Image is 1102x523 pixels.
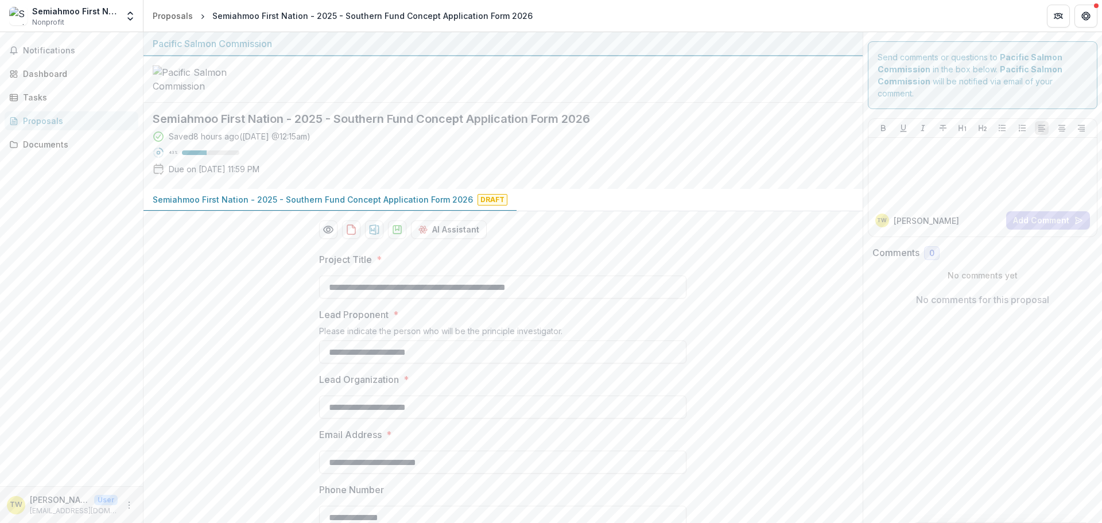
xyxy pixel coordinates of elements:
[342,220,360,239] button: download-proposal
[169,130,311,142] div: Saved 8 hours ago ( [DATE] @ 12:15am )
[148,7,197,24] a: Proposals
[5,41,138,60] button: Notifications
[319,428,382,441] p: Email Address
[153,193,473,206] p: Semiahmoo First Nation - 2025 - Southern Fund Concept Application Form 2026
[877,218,887,223] div: Tony Wong
[30,494,90,506] p: [PERSON_NAME]
[153,112,835,126] h2: Semiahmoo First Nation - 2025 - Southern Fund Concept Application Form 2026
[23,138,129,150] div: Documents
[319,308,389,321] p: Lead Proponent
[169,149,177,157] p: 43 %
[319,253,372,266] p: Project Title
[929,249,934,258] span: 0
[1047,5,1070,28] button: Partners
[916,121,930,135] button: Italicize
[319,483,384,497] p: Phone Number
[5,88,138,107] a: Tasks
[5,111,138,130] a: Proposals
[916,293,1049,307] p: No comments for this proposal
[5,64,138,83] a: Dashboard
[122,498,136,512] button: More
[995,121,1009,135] button: Bullet List
[956,121,969,135] button: Heading 1
[10,501,22,509] div: Tony Wong
[23,46,134,56] span: Notifications
[23,91,129,103] div: Tasks
[153,10,193,22] div: Proposals
[32,5,118,17] div: Semiahmoo First Nation
[936,121,950,135] button: Strike
[212,10,533,22] div: Semiahmoo First Nation - 2025 - Southern Fund Concept Application Form 2026
[23,68,129,80] div: Dashboard
[1015,121,1029,135] button: Ordered List
[365,220,383,239] button: download-proposal
[1074,5,1097,28] button: Get Help
[872,269,1093,281] p: No comments yet
[148,7,537,24] nav: breadcrumb
[876,121,890,135] button: Bold
[1074,121,1088,135] button: Align Right
[1055,121,1069,135] button: Align Center
[872,247,919,258] h2: Comments
[868,41,1098,109] div: Send comments or questions to in the box below. will be notified via email of your comment.
[388,220,406,239] button: download-proposal
[94,495,118,505] p: User
[30,506,118,516] p: [EMAIL_ADDRESS][DOMAIN_NAME]
[894,215,959,227] p: [PERSON_NAME]
[5,135,138,154] a: Documents
[897,121,910,135] button: Underline
[9,7,28,25] img: Semiahmoo First Nation
[153,65,267,93] img: Pacific Salmon Commission
[976,121,990,135] button: Heading 2
[319,220,337,239] button: Preview 791dad60-0d7a-4f30-ba2b-ecf74f8f1667-0.pdf
[122,5,138,28] button: Open entity switcher
[23,115,129,127] div: Proposals
[319,326,686,340] div: Please indicate the person who will be the principle investigator.
[319,373,399,386] p: Lead Organization
[169,163,259,175] p: Due on [DATE] 11:59 PM
[32,17,64,28] span: Nonprofit
[1035,121,1049,135] button: Align Left
[478,194,507,206] span: Draft
[411,220,487,239] button: AI Assistant
[153,37,853,51] div: Pacific Salmon Commission
[1006,211,1090,230] button: Add Comment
